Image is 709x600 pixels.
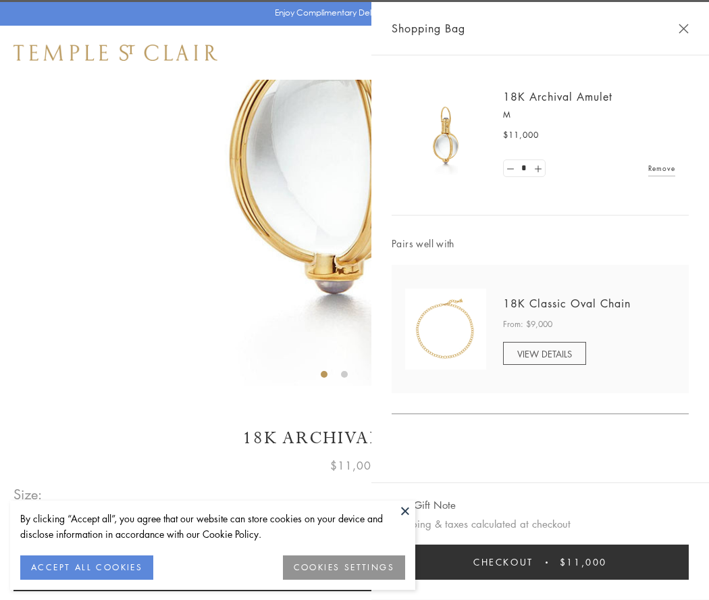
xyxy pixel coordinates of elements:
[679,24,689,34] button: Close Shopping Bag
[503,108,675,122] p: M
[405,95,486,176] img: 18K Archival Amulet
[473,555,533,570] span: Checkout
[503,128,539,142] span: $11,000
[275,6,428,20] p: Enjoy Complimentary Delivery & Returns
[20,511,405,542] div: By clicking “Accept all”, you agree that our website can store cookies on your device and disclos...
[560,555,607,570] span: $11,000
[504,160,517,177] a: Set quantity to 0
[14,483,43,505] span: Size:
[330,457,379,474] span: $11,000
[531,160,544,177] a: Set quantity to 2
[392,545,689,580] button: Checkout $11,000
[405,289,486,370] img: N88865-OV18
[517,347,572,360] span: VIEW DETAILS
[392,497,456,514] button: Add Gift Note
[648,161,675,176] a: Remove
[392,236,689,251] span: Pairs well with
[503,89,612,104] a: 18K Archival Amulet
[283,555,405,580] button: COOKIES SETTINGS
[503,318,552,331] span: From: $9,000
[392,20,465,37] span: Shopping Bag
[20,555,153,580] button: ACCEPT ALL COOKIES
[503,342,586,365] a: VIEW DETAILS
[14,45,217,61] img: Temple St. Clair
[503,296,631,311] a: 18K Classic Oval Chain
[14,426,695,450] h1: 18K Archival Amulet
[392,516,689,532] p: Shipping & taxes calculated at checkout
